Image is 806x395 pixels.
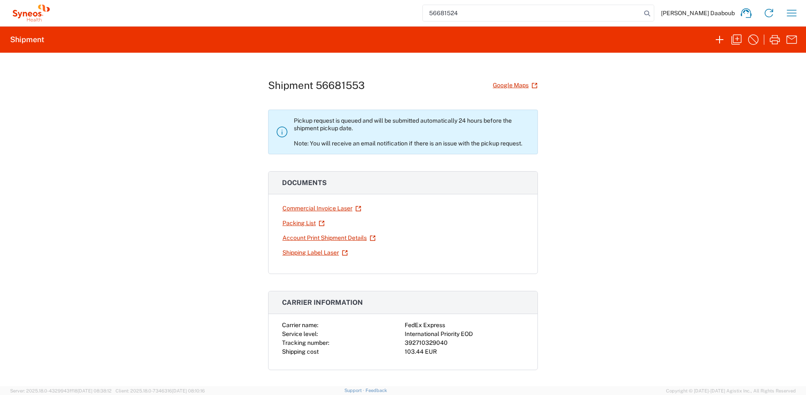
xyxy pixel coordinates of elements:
[172,388,205,393] span: [DATE] 08:10:16
[294,117,531,147] p: Pickup request is queued and will be submitted automatically 24 hours before the shipment pickup ...
[282,179,327,187] span: Documents
[365,388,387,393] a: Feedback
[282,231,376,245] a: Account Print Shipment Details
[405,339,524,347] div: 392710329040
[282,216,325,231] a: Packing List
[492,78,538,93] a: Google Maps
[282,298,363,306] span: Carrier information
[10,35,44,45] h2: Shipment
[405,347,524,356] div: 103.44 EUR
[282,322,318,328] span: Carrier name:
[268,79,365,91] h1: Shipment 56681553
[423,5,641,21] input: Shipment, tracking or reference number
[78,388,112,393] span: [DATE] 08:38:12
[666,387,796,395] span: Copyright © [DATE]-[DATE] Agistix Inc., All Rights Reserved
[282,348,319,355] span: Shipping cost
[661,9,735,17] span: [PERSON_NAME] Daaboub
[10,388,112,393] span: Server: 2025.18.0-4329943ff18
[282,201,362,216] a: Commercial Invoice Laser
[282,245,348,260] a: Shipping Label Laser
[116,388,205,393] span: Client: 2025.18.0-7346316
[344,388,365,393] a: Support
[405,321,524,330] div: FedEx Express
[282,331,318,337] span: Service level:
[405,330,524,339] div: International Priority EOD
[282,339,329,346] span: Tracking number:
